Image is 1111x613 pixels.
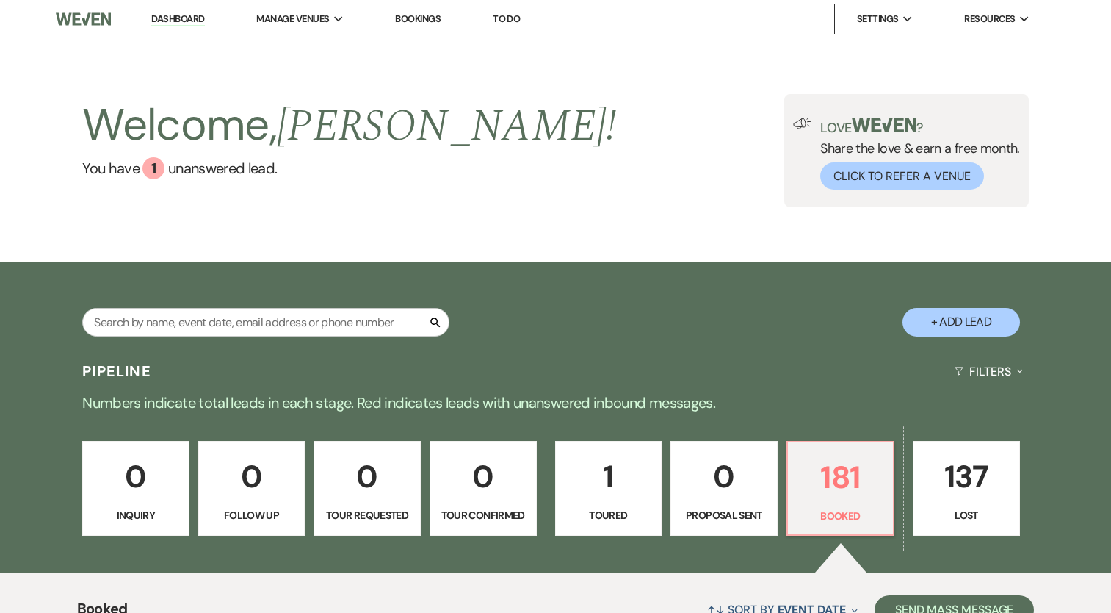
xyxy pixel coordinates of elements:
input: Search by name, event date, email address or phone number [82,308,449,337]
button: + Add Lead [902,308,1020,337]
span: [PERSON_NAME] ! [277,93,616,160]
p: 0 [323,452,411,501]
p: 0 [92,452,180,501]
button: Filters [949,352,1029,391]
p: Toured [565,507,653,523]
a: 181Booked [786,441,895,537]
p: Tour Confirmed [439,507,527,523]
p: 0 [439,452,527,501]
img: loud-speaker-illustration.svg [793,118,811,129]
h2: Welcome, [82,94,616,157]
div: 1 [142,157,164,179]
p: Follow Up [208,507,296,523]
a: You have 1 unanswered lead. [82,157,616,179]
span: Settings [857,12,899,26]
p: 181 [797,453,885,502]
p: 1 [565,452,653,501]
p: Lost [922,507,1010,523]
p: 0 [208,452,296,501]
p: Booked [797,508,885,524]
a: Dashboard [151,12,204,26]
div: Share the love & earn a free month. [811,118,1020,190]
a: Bookings [395,12,441,25]
a: To Do [493,12,520,25]
img: weven-logo-green.svg [852,118,917,132]
button: Click to Refer a Venue [820,162,984,190]
p: 0 [680,452,768,501]
a: 0Tour Requested [314,441,421,537]
a: 0Tour Confirmed [430,441,537,537]
a: 0Inquiry [82,441,189,537]
span: Manage Venues [256,12,329,26]
img: Weven Logo [56,4,111,35]
h3: Pipeline [82,361,151,381]
p: Love ? [820,118,1020,135]
a: 137Lost [913,441,1020,537]
p: Tour Requested [323,507,411,523]
a: 0Follow Up [198,441,305,537]
a: 0Proposal Sent [670,441,778,537]
a: 1Toured [555,441,662,537]
p: 137 [922,452,1010,501]
span: Resources [964,12,1015,26]
p: Numbers indicate total leads in each stage. Red indicates leads with unanswered inbound messages. [27,391,1085,415]
p: Inquiry [92,507,180,523]
p: Proposal Sent [680,507,768,523]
